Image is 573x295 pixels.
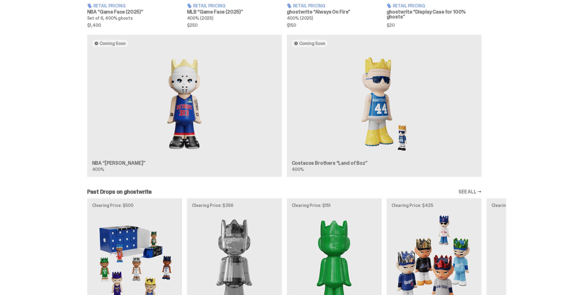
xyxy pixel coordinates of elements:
span: $250 [187,23,282,27]
span: $1,400 [87,23,182,27]
h3: NBA “[PERSON_NAME]” [92,161,277,166]
span: Coming Soon [299,41,325,46]
span: $150 [287,23,382,27]
h3: Costacos Brothers “Land of Boz” [292,161,477,166]
span: Retail Pricing [193,4,226,8]
span: 400% (2025) [287,15,313,21]
span: 400% [92,167,104,172]
span: Set of 6, 400% ghosts [87,15,133,21]
h3: ghostwrite “Always On Fire” [287,10,382,14]
span: 400% (2025) [187,15,213,21]
span: 400% [292,167,304,172]
img: Eminem [92,52,277,156]
p: Clearing Price: $151 [292,203,377,208]
h3: MLB “Game Face (2025)” [187,10,282,14]
p: Clearing Price: $425 [392,203,477,208]
p: Clearing Price: $356 [192,203,277,208]
span: Retail Pricing [393,4,425,8]
span: Retail Pricing [93,4,126,8]
h3: NBA “Game Face (2025)” [87,10,182,14]
h3: ghostwrite “Display Case for 100% ghosts” [387,10,482,19]
img: Land of Boz [292,52,477,156]
p: Clearing Price: $500 [92,203,177,208]
span: Retail Pricing [293,4,325,8]
span: Coming Soon [100,41,126,46]
span: $20 [387,23,482,27]
a: SEE ALL → [458,189,482,194]
h2: Past Drops on ghostwrite [87,189,152,195]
